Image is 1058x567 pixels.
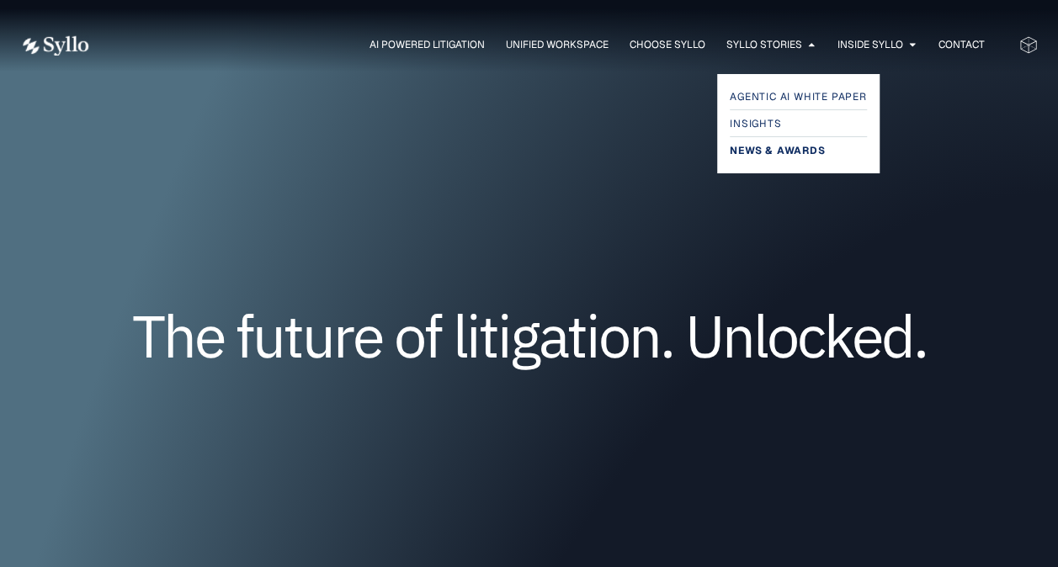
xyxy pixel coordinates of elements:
a: Contact [938,37,985,52]
a: Choose Syllo [630,37,705,52]
a: AI Powered Litigation [370,37,485,52]
a: Inside Syllo [837,37,903,52]
a: Insights [730,114,867,134]
div: Menu Toggle [123,37,985,53]
a: Syllo Stories [726,37,802,52]
a: Unified Workspace [506,37,609,52]
span: Insights [730,114,781,134]
img: white logo [20,35,89,56]
h1: The future of litigation. Unlocked. [121,308,937,363]
span: News & Awards [730,140,825,161]
nav: Menu [123,37,985,53]
a: Agentic AI White Paper [730,87,867,107]
a: News & Awards [730,140,867,161]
